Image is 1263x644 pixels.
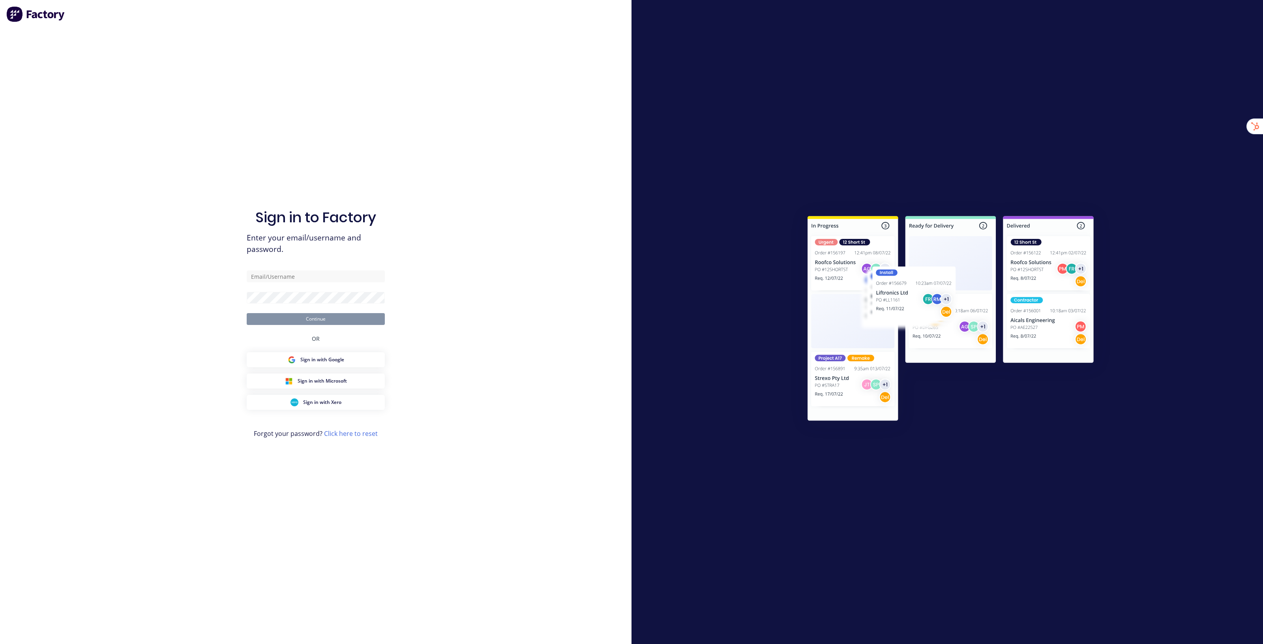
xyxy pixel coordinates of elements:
[300,356,344,363] span: Sign in with Google
[247,270,385,282] input: Email/Username
[288,356,296,364] img: Google Sign in
[298,377,347,385] span: Sign in with Microsoft
[324,429,378,438] a: Click here to reset
[6,6,66,22] img: Factory
[247,395,385,410] button: Xero Sign inSign in with Xero
[312,325,320,352] div: OR
[290,398,298,406] img: Xero Sign in
[255,209,376,226] h1: Sign in to Factory
[303,399,341,406] span: Sign in with Xero
[247,352,385,367] button: Google Sign inSign in with Google
[247,232,385,255] span: Enter your email/username and password.
[247,313,385,325] button: Continue
[254,429,378,438] span: Forgot your password?
[247,374,385,389] button: Microsoft Sign inSign in with Microsoft
[790,200,1111,439] img: Sign in
[285,377,293,385] img: Microsoft Sign in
